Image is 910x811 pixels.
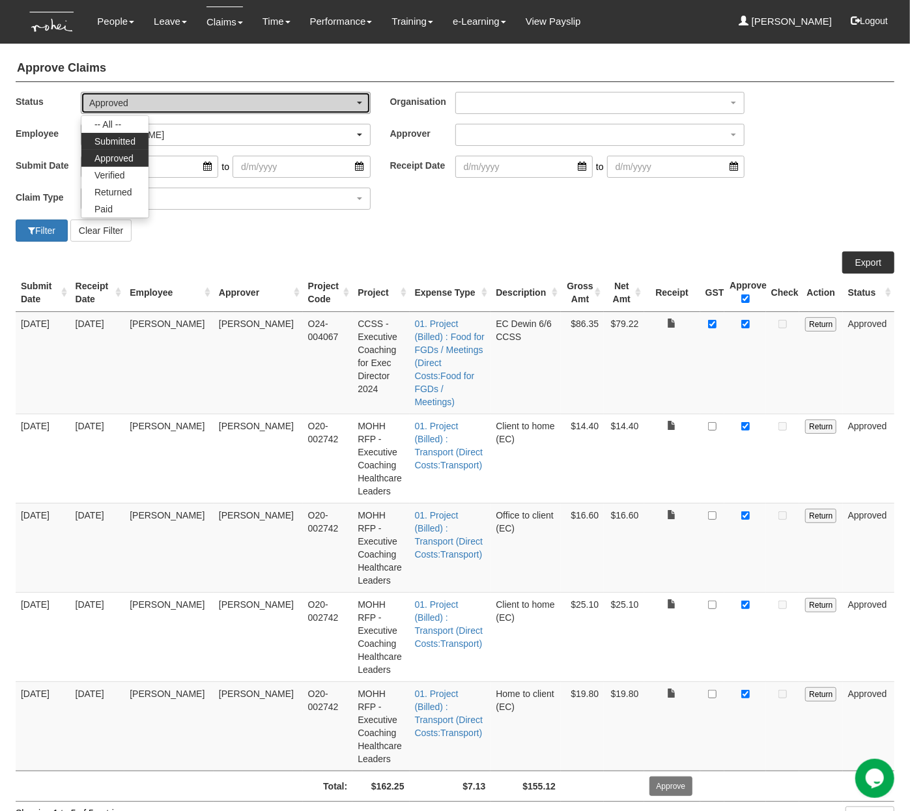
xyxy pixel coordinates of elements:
td: $155.12 [491,771,561,801]
td: [DATE] [16,503,70,592]
td: O20-002742 [303,592,353,681]
td: Client to home (EC) [491,414,561,503]
a: [PERSON_NAME] [739,7,832,36]
td: $14.40 [561,414,604,503]
th: Net Amt : activate to sort column ascending [604,274,644,312]
th: GST [700,274,725,312]
h4: Approve Claims [16,55,894,82]
td: Client to home (EC) [491,592,561,681]
a: Training [391,7,433,36]
span: to [218,156,233,178]
button: [PERSON_NAME] [81,124,371,146]
td: $16.60 [561,503,604,592]
input: Return [805,509,836,523]
a: e-Learning [453,7,506,36]
td: [PERSON_NAME] [124,503,214,592]
label: Receipt Date [390,156,455,175]
td: O24-004067 [303,311,353,414]
a: Performance [310,7,373,36]
th: Description : activate to sort column ascending [491,274,561,312]
input: d/m/yyyy [607,156,745,178]
label: Claim Type [16,188,81,206]
a: 01. Project (Billed) : Transport (Direct Costs:Transport) [415,421,483,470]
th: Status : activate to sort column ascending [843,274,894,312]
td: [PERSON_NAME] [214,311,303,414]
td: O20-002742 [303,414,353,503]
td: $79.22 [604,311,644,414]
td: MOHH RFP - Executive Coaching Healthcare Leaders [352,503,409,592]
input: d/m/yyyy [233,156,370,178]
td: [DATE] [16,681,70,771]
td: Office to client (EC) [491,503,561,592]
span: Approved [94,152,134,165]
td: [DATE] [70,592,125,681]
a: 01. Project (Billed) : Transport (Direct Costs:Transport) [415,689,483,738]
td: [DATE] [70,681,125,771]
th: Submit Date : activate to sort column ascending [16,274,70,312]
div: Approved [89,96,354,109]
th: Project Code : activate to sort column ascending [303,274,353,312]
th: Action [799,274,843,312]
span: Submitted [94,135,135,148]
th: Employee : activate to sort column ascending [124,274,214,312]
td: [PERSON_NAME] [124,592,214,681]
label: Approver [390,124,455,143]
th: Receipt [644,274,700,312]
td: [DATE] [16,592,70,681]
td: $7.13 [410,771,491,801]
th: Gross Amt : activate to sort column ascending [561,274,604,312]
td: $19.80 [604,681,644,771]
td: [PERSON_NAME] [124,681,214,771]
td: Approved [843,592,894,681]
a: 01. Project (Billed) : Food for FGDs / Meetings (Direct Costs:Food for FGDs / Meetings) [415,319,485,407]
td: MOHH RFP - Executive Coaching Healthcare Leaders [352,414,409,503]
th: Check [766,274,799,312]
a: View Payslip [526,7,581,36]
td: Approved [843,311,894,414]
a: People [97,7,134,36]
td: MOHH RFP - Executive Coaching Healthcare Leaders [352,592,409,681]
button: Approved [81,92,371,114]
td: Home to client (EC) [491,681,561,771]
td: $25.10 [561,592,604,681]
td: $16.60 [604,503,644,592]
td: [PERSON_NAME] [214,592,303,681]
td: [DATE] [70,503,125,592]
td: Approved [843,414,894,503]
input: Return [805,420,836,434]
button: Logout [842,5,897,36]
td: $86.35 [561,311,604,414]
td: Total: [124,771,352,801]
a: 01. Project (Billed) : Transport (Direct Costs:Transport) [415,599,483,649]
td: $14.40 [604,414,644,503]
td: [PERSON_NAME] [214,414,303,503]
td: [PERSON_NAME] [124,311,214,414]
label: Employee [16,124,81,143]
a: 01. Project (Billed) : Transport (Direct Costs:Transport) [415,510,483,560]
button: Clear Filter [70,220,132,242]
td: [DATE] [70,414,125,503]
td: [DATE] [16,414,70,503]
td: MOHH RFP - Executive Coaching Healthcare Leaders [352,681,409,771]
td: CCSS - Executive Coaching for Exec Director 2024 [352,311,409,414]
td: $25.10 [604,592,644,681]
input: d/m/yyyy [455,156,593,178]
td: [PERSON_NAME] [124,414,214,503]
td: [PERSON_NAME] [214,503,303,592]
span: -- All -- [94,118,121,131]
td: $162.25 [352,771,409,801]
td: Approved [843,681,894,771]
td: O20-002742 [303,503,353,592]
a: Time [263,7,291,36]
td: Approved [843,503,894,592]
span: to [593,156,607,178]
label: Organisation [390,92,455,111]
span: Paid [94,203,113,216]
td: [DATE] [70,311,125,414]
input: d/m/yyyy [81,156,218,178]
td: $19.80 [561,681,604,771]
a: Export [842,251,894,274]
td: EC Dewin 6/6 CCSS [491,311,561,414]
input: Return [805,317,836,332]
th: Expense Type : activate to sort column ascending [410,274,491,312]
